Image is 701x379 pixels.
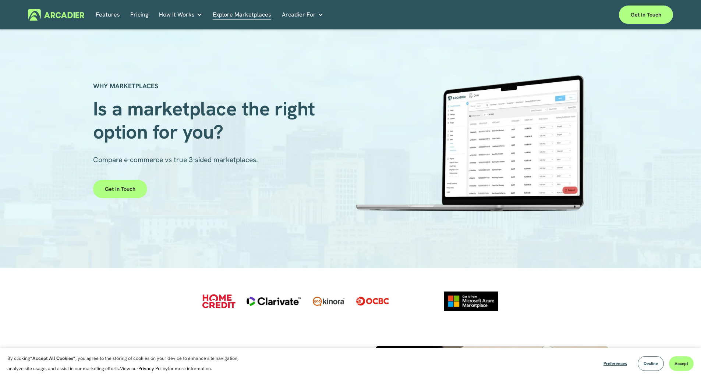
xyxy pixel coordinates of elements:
[603,361,627,367] span: Preferences
[638,356,664,371] button: Decline
[93,82,158,90] strong: WHY MARKETPLACES
[598,356,633,371] button: Preferences
[130,9,148,21] a: Pricing
[669,356,694,371] button: Accept
[93,155,258,164] span: Compare e-commerce vs true 3-sided marketplaces.
[30,355,75,361] strong: “Accept All Cookies”
[282,9,323,21] a: folder dropdown
[7,353,247,374] p: By clicking , you agree to the storing of cookies on your device to enhance site navigation, anal...
[213,9,271,21] a: Explore Marketplaces
[138,365,168,372] a: Privacy Policy
[159,9,202,21] a: folder dropdown
[282,10,316,20] span: Arcadier For
[644,361,658,367] span: Decline
[96,9,120,21] a: Features
[28,9,84,21] img: Arcadier
[159,10,195,20] span: How It Works
[619,6,673,24] a: Get in touch
[93,180,147,198] a: Get in touch
[675,361,688,367] span: Accept
[93,96,320,144] span: Is a marketplace the right option for you?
